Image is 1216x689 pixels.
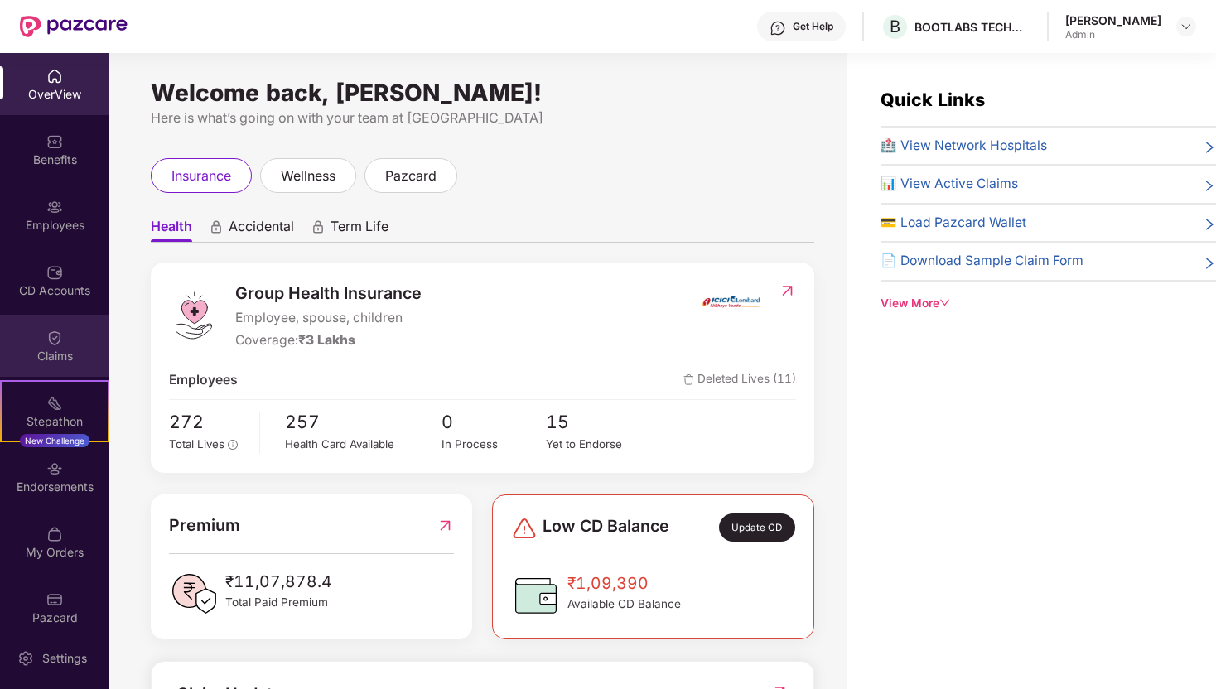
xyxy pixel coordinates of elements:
span: Employee, spouse, children [235,308,422,329]
span: Low CD Balance [543,513,669,542]
img: svg+xml;base64,PHN2ZyBpZD0iSG9tZSIgeG1sbnM9Imh0dHA6Ly93d3cudzMub3JnLzIwMDAvc3ZnIiB3aWR0aD0iMjAiIG... [46,68,63,84]
div: Coverage: [235,330,422,351]
span: 272 [169,408,248,436]
span: right [1203,177,1216,195]
img: svg+xml;base64,PHN2ZyB4bWxucz0iaHR0cDovL3d3dy53My5vcmcvMjAwMC9zdmciIHdpZHRoPSIyMSIgaGVpZ2h0PSIyMC... [46,395,63,412]
span: Health [151,218,192,242]
span: info-circle [228,440,238,450]
div: Health Card Available [285,436,442,453]
img: svg+xml;base64,PHN2ZyBpZD0iRGFuZ2VyLTMyeDMyIiB4bWxucz0iaHR0cDovL3d3dy53My5vcmcvMjAwMC9zdmciIHdpZH... [511,515,538,542]
img: deleteIcon [683,374,694,385]
span: 📄 Download Sample Claim Form [881,251,1083,272]
div: New Challenge [20,434,89,447]
img: svg+xml;base64,PHN2ZyBpZD0iSGVscC0zMngzMiIgeG1sbnM9Imh0dHA6Ly93d3cudzMub3JnLzIwMDAvc3ZnIiB3aWR0aD... [770,20,786,36]
img: insurerIcon [700,281,762,322]
img: svg+xml;base64,PHN2ZyBpZD0iU2V0dGluZy0yMHgyMCIgeG1sbnM9Imh0dHA6Ly93d3cudzMub3JnLzIwMDAvc3ZnIiB3aW... [17,650,34,667]
img: svg+xml;base64,PHN2ZyBpZD0iRW1wbG95ZWVzIiB4bWxucz0iaHR0cDovL3d3dy53My5vcmcvMjAwMC9zdmciIHdpZHRoPS... [46,199,63,215]
span: 💳 Load Pazcard Wallet [881,213,1026,234]
span: right [1203,216,1216,234]
div: BOOTLABS TECHNOLOGIES PRIVATE LIMITED [914,19,1030,35]
img: svg+xml;base64,PHN2ZyBpZD0iQmVuZWZpdHMiIHhtbG5zPSJodHRwOi8vd3d3LnczLm9yZy8yMDAwL3N2ZyIgd2lkdGg9Ij... [46,133,63,150]
img: CDBalanceIcon [511,571,561,620]
span: down [939,297,951,309]
img: svg+xml;base64,PHN2ZyBpZD0iRW5kb3JzZW1lbnRzIiB4bWxucz0iaHR0cDovL3d3dy53My5vcmcvMjAwMC9zdmciIHdpZH... [46,460,63,477]
img: svg+xml;base64,PHN2ZyBpZD0iTXlfT3JkZXJzIiBkYXRhLW5hbWU9Ik15IE9yZGVycyIgeG1sbnM9Imh0dHA6Ly93d3cudz... [46,526,63,542]
span: Employees [169,370,238,391]
span: Total Lives [169,437,224,450]
img: RedirectIcon [437,513,454,538]
img: New Pazcare Logo [20,16,128,37]
div: [PERSON_NAME] [1065,12,1161,28]
span: ₹11,07,878.4 [225,569,332,594]
span: ₹3 Lakhs [298,332,355,348]
span: Deleted Lives (11) [683,370,796,391]
span: Term Life [331,218,388,242]
img: svg+xml;base64,PHN2ZyBpZD0iQ2xhaW0iIHhtbG5zPSJodHRwOi8vd3d3LnczLm9yZy8yMDAwL3N2ZyIgd2lkdGg9IjIwIi... [46,330,63,346]
span: insurance [171,166,231,186]
div: Welcome back, [PERSON_NAME]! [151,86,814,99]
span: Group Health Insurance [235,281,422,306]
span: Available CD Balance [567,595,681,613]
div: View More [881,295,1216,312]
span: 257 [285,408,442,436]
span: right [1203,139,1216,157]
span: pazcard [385,166,437,186]
span: Premium [169,513,240,538]
span: ₹1,09,390 [567,571,681,595]
div: animation [311,219,326,234]
div: In Process [442,436,546,453]
img: logo [169,291,219,340]
span: 0 [442,408,546,436]
div: Get Help [793,20,833,33]
div: Stepathon [2,413,108,430]
div: Update CD [719,513,795,542]
img: RedirectIcon [779,282,796,299]
span: wellness [281,166,335,186]
img: svg+xml;base64,PHN2ZyBpZD0iRHJvcGRvd24tMzJ4MzIiIHhtbG5zPSJodHRwOi8vd3d3LnczLm9yZy8yMDAwL3N2ZyIgd2... [1180,20,1193,33]
span: Quick Links [881,89,985,110]
div: Settings [37,650,92,667]
div: Yet to Endorse [546,436,650,453]
div: animation [209,219,224,234]
span: B [890,17,900,36]
span: Accidental [229,218,294,242]
div: Admin [1065,28,1161,41]
div: Here is what’s going on with your team at [GEOGRAPHIC_DATA] [151,108,814,128]
img: PaidPremiumIcon [169,569,219,619]
span: Total Paid Premium [225,594,332,611]
span: 🏥 View Network Hospitals [881,136,1047,157]
span: 📊 View Active Claims [881,174,1018,195]
span: 15 [546,408,650,436]
img: svg+xml;base64,PHN2ZyBpZD0iUGF6Y2FyZCIgeG1sbnM9Imh0dHA6Ly93d3cudzMub3JnLzIwMDAvc3ZnIiB3aWR0aD0iMj... [46,591,63,608]
span: right [1203,254,1216,272]
img: svg+xml;base64,PHN2ZyBpZD0iQ0RfQWNjb3VudHMiIGRhdGEtbmFtZT0iQ0QgQWNjb3VudHMiIHhtbG5zPSJodHRwOi8vd3... [46,264,63,281]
